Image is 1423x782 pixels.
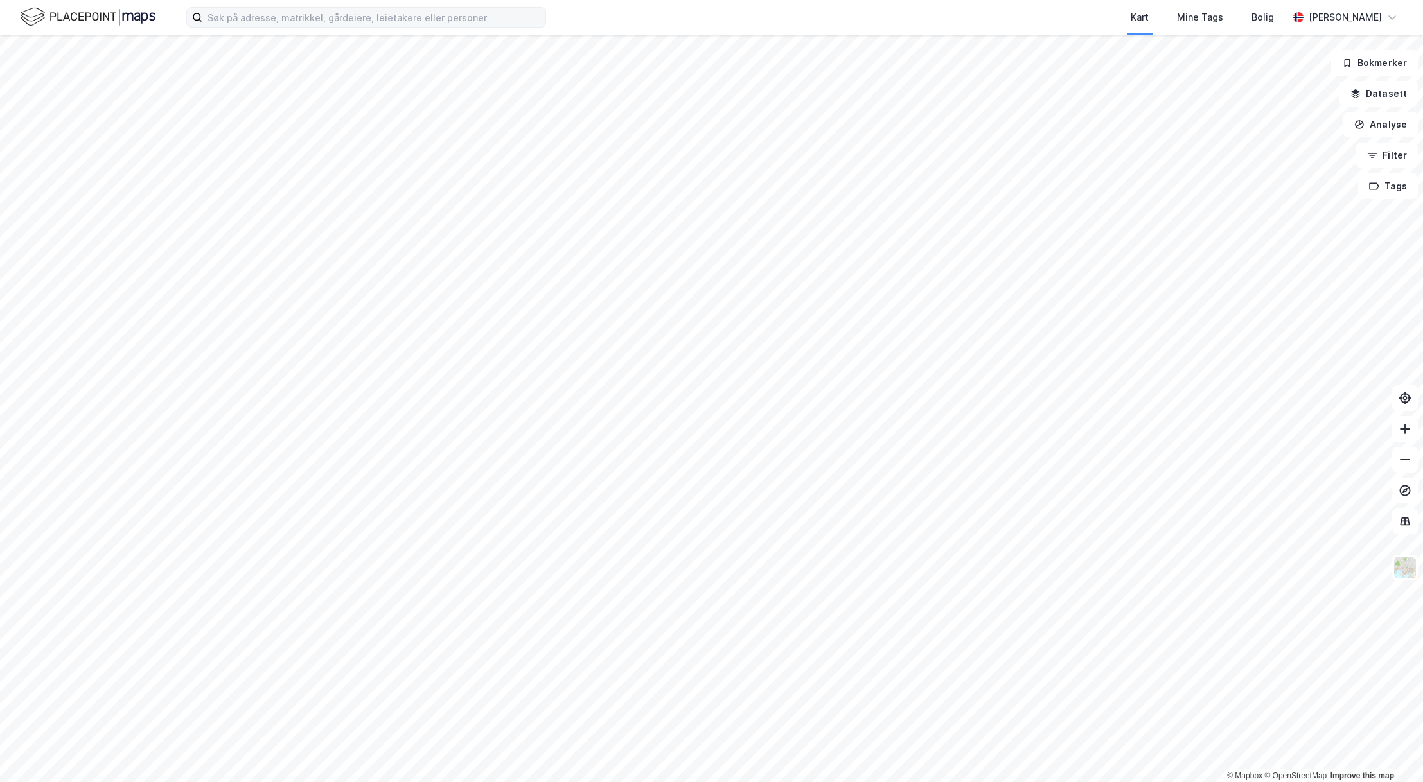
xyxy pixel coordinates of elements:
a: OpenStreetMap [1264,771,1327,780]
a: Mapbox [1227,771,1262,780]
img: logo.f888ab2527a4732fd821a326f86c7f29.svg [21,6,155,28]
button: Datasett [1339,81,1418,107]
button: Filter [1356,143,1418,168]
div: Kart [1131,10,1149,25]
div: Bolig [1251,10,1274,25]
iframe: Chat Widget [1359,720,1423,782]
button: Analyse [1343,112,1418,137]
a: Improve this map [1330,771,1394,780]
img: Z [1393,555,1417,580]
button: Bokmerker [1331,50,1418,76]
div: [PERSON_NAME] [1309,10,1382,25]
input: Søk på adresse, matrikkel, gårdeiere, leietakere eller personer [202,8,545,27]
button: Tags [1358,173,1418,199]
div: Mine Tags [1177,10,1223,25]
